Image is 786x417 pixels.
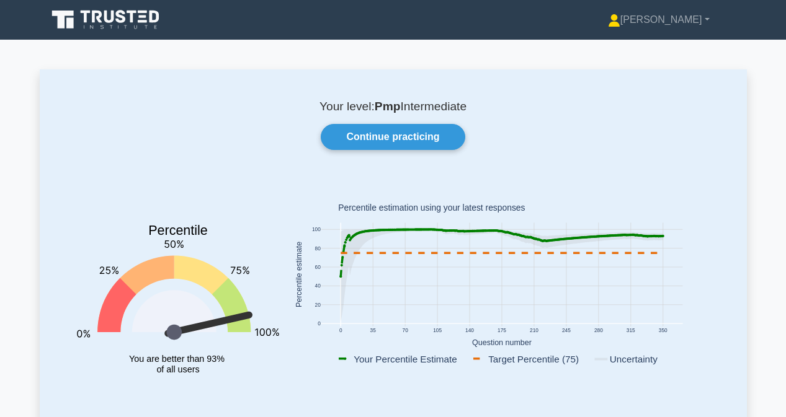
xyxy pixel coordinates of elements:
[626,327,635,333] text: 315
[69,99,717,114] p: Your level: Intermediate
[402,327,408,333] text: 70
[375,100,401,113] b: Pmp
[472,338,532,347] text: Question number
[315,245,321,252] text: 80
[498,327,506,333] text: 175
[594,327,602,333] text: 280
[578,7,739,32] a: [PERSON_NAME]
[295,242,303,307] text: Percentile estimate
[561,327,570,333] text: 245
[433,327,442,333] text: 105
[321,124,465,150] a: Continue practicing
[315,264,321,270] text: 60
[339,327,342,333] text: 0
[315,283,321,289] text: 40
[315,302,321,308] text: 20
[370,327,376,333] text: 35
[465,327,474,333] text: 140
[311,227,320,233] text: 100
[129,354,225,364] tspan: You are better than 93%
[338,203,525,213] text: Percentile estimation using your latest responses
[658,327,667,333] text: 350
[148,223,208,238] text: Percentile
[318,320,321,327] text: 0
[156,365,199,375] tspan: of all users
[530,327,538,333] text: 210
